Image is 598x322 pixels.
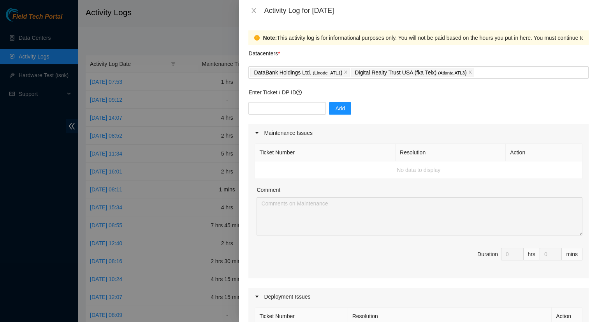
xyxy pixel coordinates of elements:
label: Comment [257,186,280,194]
span: question-circle [296,90,302,95]
span: exclamation-circle [254,35,260,41]
p: DataBank Holdings Ltd. ) [254,68,342,77]
span: ( Linode_ATL1 [313,71,340,75]
p: Digital Realty Trust USA (fka Telx) ) [355,68,466,77]
strong: Note: [263,34,277,42]
span: close [468,70,472,75]
th: Action [506,144,582,161]
span: caret-right [255,294,259,299]
span: Add [335,104,345,113]
span: close [344,70,348,75]
span: close [251,7,257,14]
div: mins [562,248,582,260]
span: caret-right [255,131,259,135]
textarea: Comment [257,197,582,235]
p: Datacenters [248,45,280,58]
button: Add [329,102,351,115]
th: Resolution [396,144,506,161]
span: ( Atlanta ATL3 [438,71,465,75]
td: No data to display [255,161,582,179]
div: Maintenance Issues [248,124,589,142]
button: Close [248,7,259,14]
div: hrs [524,248,540,260]
div: Activity Log for [DATE] [264,6,589,15]
p: Enter Ticket / DP ID [248,88,589,97]
div: Deployment Issues [248,288,589,306]
th: Ticket Number [255,144,396,161]
div: Duration [477,250,498,258]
